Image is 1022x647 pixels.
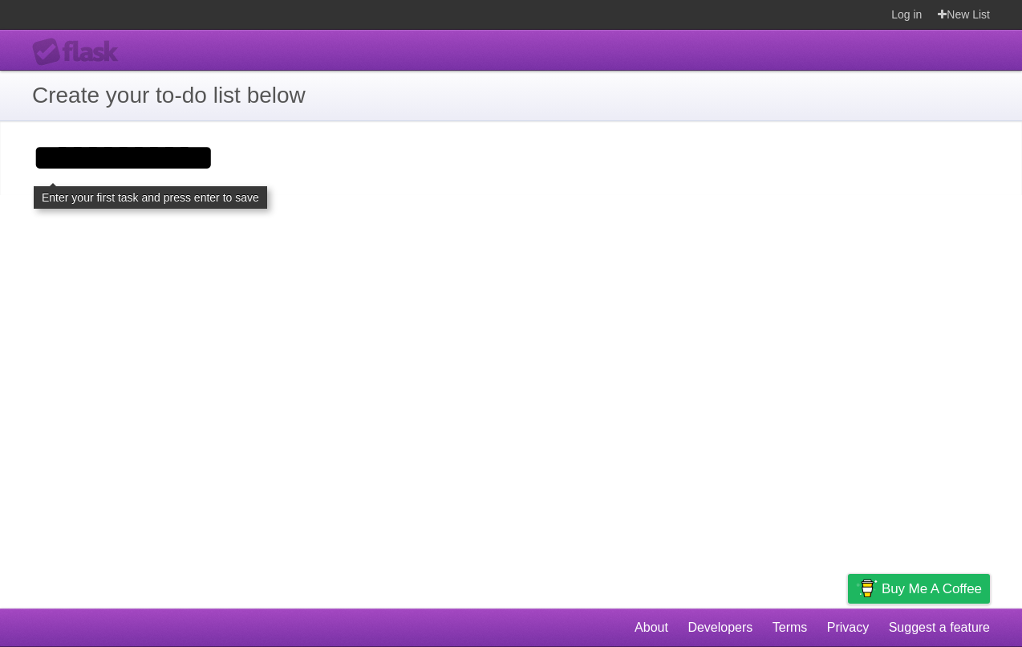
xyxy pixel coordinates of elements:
[687,612,752,643] a: Developers
[856,575,878,602] img: Buy me a coffee
[827,612,869,643] a: Privacy
[773,612,808,643] a: Terms
[635,612,668,643] a: About
[848,574,990,604] a: Buy me a coffee
[32,38,128,67] div: Flask
[889,612,990,643] a: Suggest a feature
[32,79,990,112] h1: Create your to-do list below
[882,575,982,603] span: Buy me a coffee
